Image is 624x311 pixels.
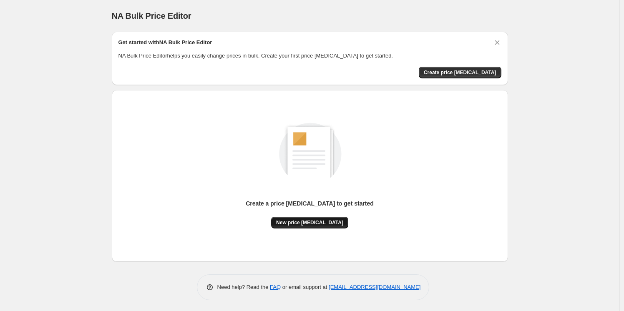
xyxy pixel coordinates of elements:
[276,219,343,226] span: New price [MEDICAL_DATA]
[112,11,191,20] span: NA Bulk Price Editor
[329,284,420,290] a: [EMAIL_ADDRESS][DOMAIN_NAME]
[246,199,374,208] p: Create a price [MEDICAL_DATA] to get started
[419,67,501,78] button: Create price change job
[118,52,501,60] p: NA Bulk Price Editor helps you easily change prices in bulk. Create your first price [MEDICAL_DAT...
[118,38,212,47] h2: Get started with NA Bulk Price Editor
[281,284,329,290] span: or email support at
[270,284,281,290] a: FAQ
[271,217,348,228] button: New price [MEDICAL_DATA]
[493,38,501,47] button: Dismiss card
[217,284,270,290] span: Need help? Read the
[424,69,496,76] span: Create price [MEDICAL_DATA]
